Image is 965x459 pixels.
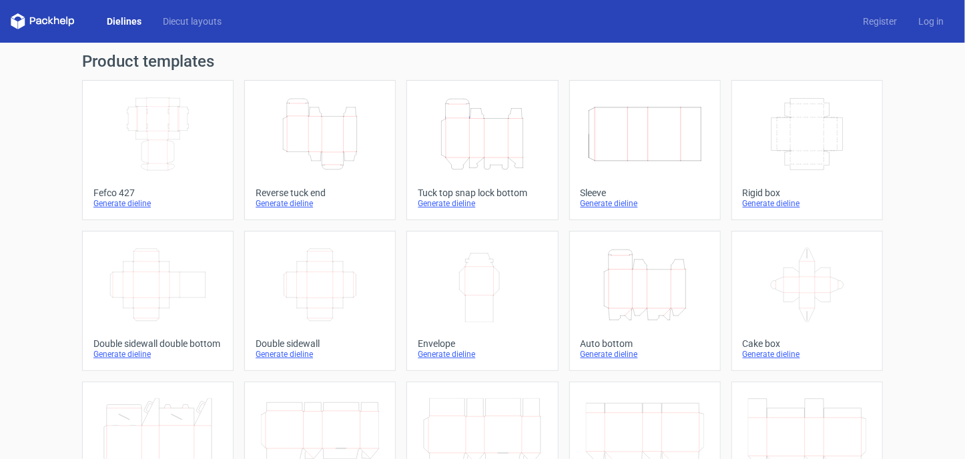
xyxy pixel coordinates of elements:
a: EnvelopeGenerate dieline [406,231,558,371]
div: Envelope [418,338,547,349]
div: Generate dieline [256,198,384,209]
div: Generate dieline [581,198,709,209]
div: Reverse tuck end [256,187,384,198]
a: Rigid boxGenerate dieline [731,80,883,220]
a: Log in [908,15,954,28]
div: Generate dieline [256,349,384,360]
div: Cake box [743,338,872,349]
div: Generate dieline [93,349,222,360]
div: Sleeve [581,187,709,198]
div: Generate dieline [743,198,872,209]
a: Double sidewall double bottomGenerate dieline [82,231,234,371]
a: Auto bottomGenerate dieline [569,231,721,371]
a: Double sidewallGenerate dieline [244,231,396,371]
a: Diecut layouts [152,15,232,28]
a: Dielines [96,15,152,28]
div: Rigid box [743,187,872,198]
div: Double sidewall [256,338,384,349]
div: Auto bottom [581,338,709,349]
div: Generate dieline [418,198,547,209]
div: Double sidewall double bottom [93,338,222,349]
h1: Product templates [82,53,883,69]
a: Register [852,15,908,28]
a: Fefco 427Generate dieline [82,80,234,220]
div: Generate dieline [93,198,222,209]
div: Tuck top snap lock bottom [418,187,547,198]
a: SleeveGenerate dieline [569,80,721,220]
div: Generate dieline [743,349,872,360]
div: Generate dieline [581,349,709,360]
a: Cake boxGenerate dieline [731,231,883,371]
div: Fefco 427 [93,187,222,198]
div: Generate dieline [418,349,547,360]
a: Tuck top snap lock bottomGenerate dieline [406,80,558,220]
a: Reverse tuck endGenerate dieline [244,80,396,220]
